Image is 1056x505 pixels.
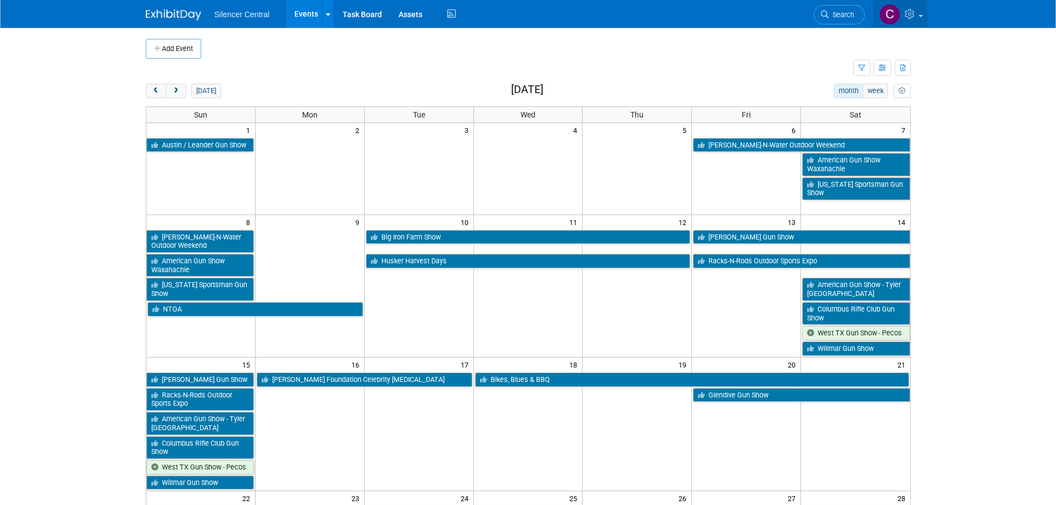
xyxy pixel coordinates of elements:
span: 19 [677,358,691,371]
span: 9 [354,215,364,229]
span: Silencer Central [215,10,270,19]
button: prev [146,84,166,98]
a: [US_STATE] Sportsman Gun Show [802,177,910,200]
span: 5 [681,123,691,137]
a: West TX Gun Show - Pecos [802,326,910,340]
a: Willmar Gun Show [146,476,254,490]
span: 14 [896,215,910,229]
button: Add Event [146,39,201,59]
button: [DATE] [191,84,221,98]
a: [PERSON_NAME]-N-Water Outdoor Weekend [693,138,910,152]
a: [PERSON_NAME] Gun Show [146,373,254,387]
span: 26 [677,491,691,505]
span: Sun [194,110,207,119]
span: 20 [787,358,800,371]
a: Husker Harvest Days [366,254,691,268]
a: [US_STATE] Sportsman Gun Show [146,278,254,300]
span: 25 [568,491,582,505]
h2: [DATE] [511,84,543,96]
span: 16 [350,358,364,371]
span: 15 [241,358,255,371]
span: 11 [568,215,582,229]
span: 13 [787,215,800,229]
button: week [863,84,888,98]
span: Fri [742,110,751,119]
span: Mon [302,110,318,119]
a: Search [814,5,865,24]
span: 1 [245,123,255,137]
img: Cade Cox [879,4,900,25]
span: 21 [896,358,910,371]
span: 2 [354,123,364,137]
a: Columbus Rifle Club Gun Show [802,302,910,325]
span: 23 [350,491,364,505]
span: 17 [460,358,473,371]
span: 22 [241,491,255,505]
span: Search [829,11,854,19]
span: 4 [572,123,582,137]
span: 12 [677,215,691,229]
button: next [166,84,186,98]
span: Wed [521,110,535,119]
button: month [834,84,863,98]
a: [PERSON_NAME] Gun Show [693,230,910,244]
span: 24 [460,491,473,505]
a: NTOA [147,302,363,317]
span: 28 [896,491,910,505]
a: West TX Gun Show - Pecos [146,460,254,475]
a: Austin / Leander Gun Show [146,138,254,152]
a: [PERSON_NAME] Foundation Celebrity [MEDICAL_DATA] [257,373,472,387]
a: American Gun Show - Tyler [GEOGRAPHIC_DATA] [802,278,910,300]
a: Glendive Gun Show [693,388,910,402]
span: 3 [463,123,473,137]
a: Racks-N-Rods Outdoor Sports Expo [693,254,910,268]
span: 18 [568,358,582,371]
span: 27 [787,491,800,505]
span: Thu [630,110,644,119]
a: American Gun Show - Tyler [GEOGRAPHIC_DATA] [146,412,254,435]
span: Sat [850,110,861,119]
a: American Gun Show Waxahachie [802,153,910,176]
img: ExhibitDay [146,9,201,21]
a: [PERSON_NAME]-N-Water Outdoor Weekend [146,230,254,253]
a: Big Iron Farm Show [366,230,691,244]
span: 7 [900,123,910,137]
i: Personalize Calendar [899,88,906,95]
a: Racks-N-Rods Outdoor Sports Expo [146,388,254,411]
a: Bikes, Blues & BBQ [475,373,909,387]
span: 8 [245,215,255,229]
a: Columbus Rifle Club Gun Show [146,436,254,459]
span: 6 [790,123,800,137]
a: Willmar Gun Show [802,341,910,356]
span: 10 [460,215,473,229]
button: myCustomButton [894,84,910,98]
span: Tue [413,110,425,119]
a: American Gun Show Waxahachie [146,254,254,277]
